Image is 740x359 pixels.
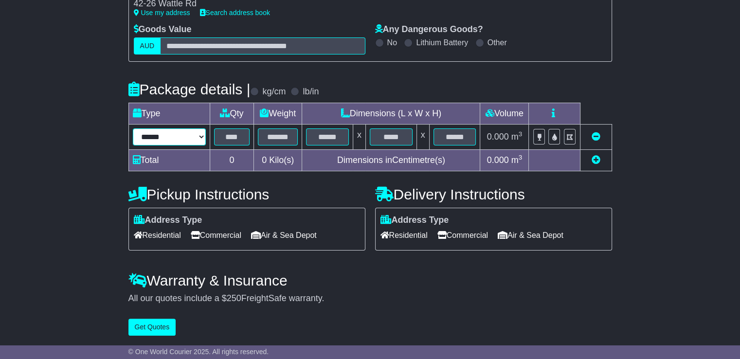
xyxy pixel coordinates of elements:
span: Air & Sea Depot [498,228,563,243]
td: Dimensions in Centimetre(s) [302,149,480,171]
label: AUD [134,37,161,54]
span: m [511,155,523,165]
td: Type [128,103,210,124]
a: Add new item [592,155,600,165]
span: 250 [227,293,241,303]
h4: Pickup Instructions [128,186,365,202]
div: All our quotes include a $ FreightSafe warranty. [128,293,612,304]
h4: Delivery Instructions [375,186,612,202]
label: Lithium Battery [416,38,468,47]
label: Address Type [380,215,449,226]
td: Qty [210,103,254,124]
td: Weight [254,103,302,124]
h4: Warranty & Insurance [128,272,612,288]
sup: 3 [519,130,523,138]
td: Volume [480,103,529,124]
label: Goods Value [134,24,192,35]
label: Other [487,38,507,47]
a: Use my address [134,9,190,17]
sup: 3 [519,154,523,161]
span: © One World Courier 2025. All rights reserved. [128,348,269,356]
td: Dimensions (L x W x H) [302,103,480,124]
td: 0 [210,149,254,171]
span: 0.000 [487,132,509,142]
span: Air & Sea Depot [251,228,317,243]
td: x [353,124,365,149]
label: Address Type [134,215,202,226]
label: kg/cm [262,87,286,97]
a: Search address book [200,9,270,17]
span: m [511,132,523,142]
span: 0 [262,155,267,165]
label: Any Dangerous Goods? [375,24,483,35]
button: Get Quotes [128,319,176,336]
span: Residential [134,228,181,243]
td: x [416,124,429,149]
td: Total [128,149,210,171]
span: Commercial [437,228,488,243]
label: No [387,38,397,47]
a: Remove this item [592,132,600,142]
span: Commercial [191,228,241,243]
h4: Package details | [128,81,251,97]
span: 0.000 [487,155,509,165]
td: Kilo(s) [254,149,302,171]
span: Residential [380,228,428,243]
label: lb/in [303,87,319,97]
